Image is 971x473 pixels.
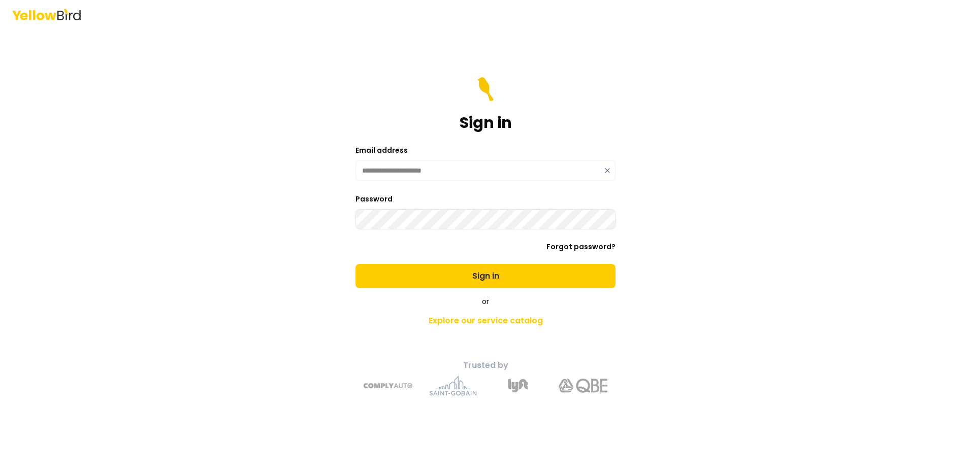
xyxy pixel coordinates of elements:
label: Password [355,194,393,204]
button: Sign in [355,264,616,288]
a: Explore our service catalog [307,311,664,331]
a: Forgot password? [546,242,616,252]
h1: Sign in [460,114,512,132]
span: or [482,296,489,307]
p: Trusted by [307,359,664,371]
label: Email address [355,145,408,155]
